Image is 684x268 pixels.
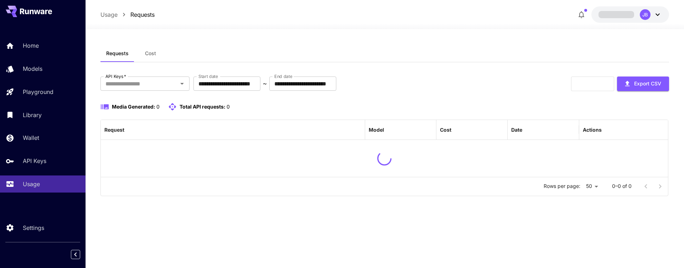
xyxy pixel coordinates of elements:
[100,10,118,19] a: Usage
[263,79,267,88] p: ~
[76,248,85,261] div: Collapse sidebar
[145,50,156,57] span: Cost
[71,250,80,259] button: Collapse sidebar
[23,41,39,50] p: Home
[612,183,632,190] p: 0–0 of 0
[591,6,669,23] button: JB
[440,127,451,133] div: Cost
[640,9,651,20] div: JB
[180,104,226,110] span: Total API requests:
[177,79,187,89] button: Open
[23,157,46,165] p: API Keys
[227,104,230,110] span: 0
[23,64,42,73] p: Models
[130,10,155,19] a: Requests
[23,224,44,232] p: Settings
[511,127,522,133] div: Date
[112,104,155,110] span: Media Generated:
[106,50,129,57] span: Requests
[583,127,602,133] div: Actions
[100,10,155,19] nav: breadcrumb
[274,73,292,79] label: End date
[23,111,42,119] p: Library
[105,73,126,79] label: API Keys
[617,77,669,91] button: Export CSV
[583,181,601,191] div: 50
[23,133,39,142] p: Wallet
[369,127,384,133] div: Model
[23,88,53,96] p: Playground
[198,73,218,79] label: Start date
[23,180,40,188] p: Usage
[104,127,124,133] div: Request
[544,183,580,190] p: Rows per page:
[156,104,160,110] span: 0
